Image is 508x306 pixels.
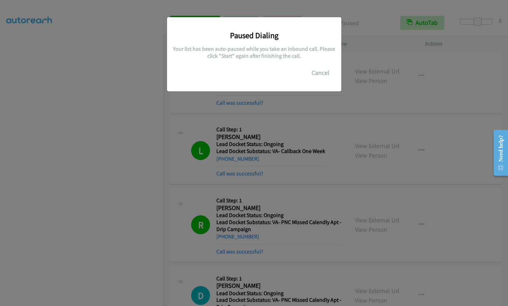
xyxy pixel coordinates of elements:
h5: Your list has been auto-paused while you take an inbound call. Please click "Start" again after f... [172,46,336,59]
button: Cancel [305,66,336,80]
h3: Paused Dialing [172,30,336,40]
iframe: Resource Center [488,125,508,181]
